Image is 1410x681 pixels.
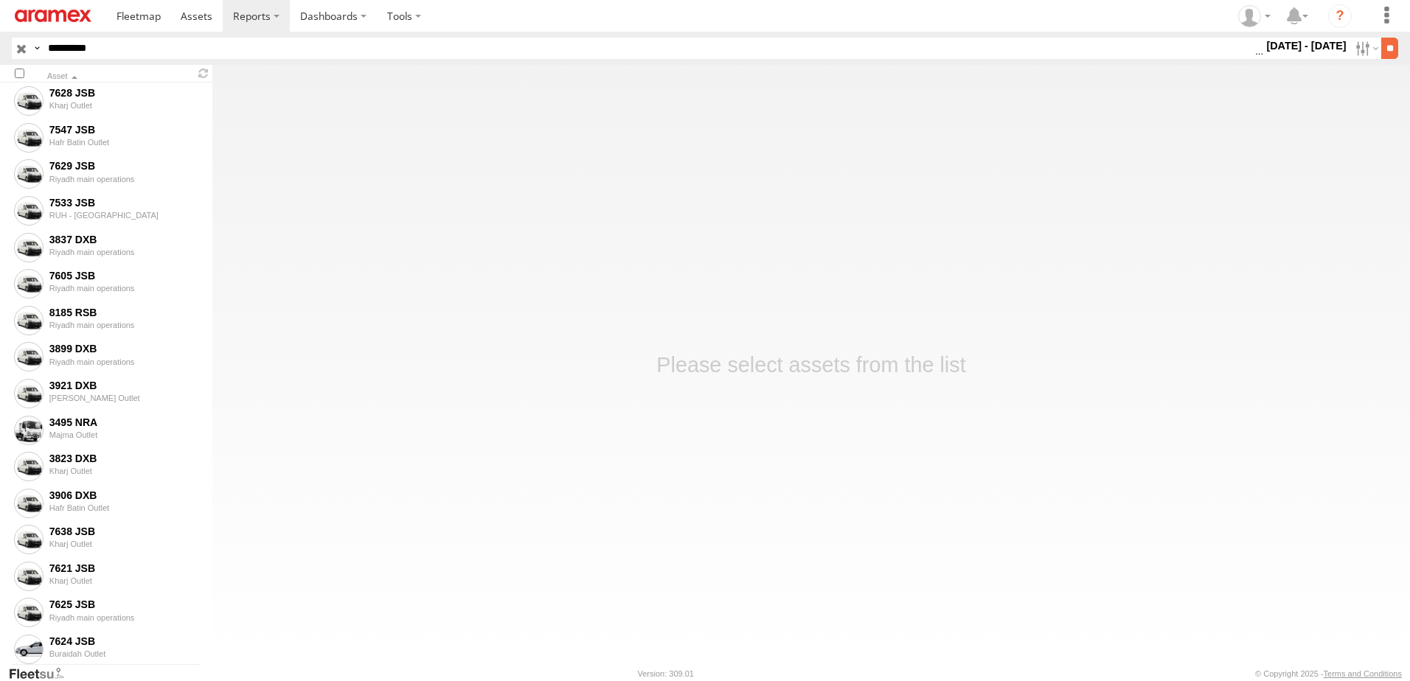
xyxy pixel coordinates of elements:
div: Buraidah Outlet [49,649,198,658]
label: Search Query [31,38,43,59]
div: Hafr Batin Outlet [49,138,198,147]
div: Kharj Outlet [49,539,198,548]
div: 7605 JSB - [49,269,198,282]
div: Riyadh main operations [49,321,198,329]
i: ? [1328,4,1352,28]
div: Riyadh main operations [49,248,198,256]
div: © Copyright 2025 - [1255,669,1402,678]
div: Riyadh main operations [49,613,198,622]
div: [PERSON_NAME] Outlet [49,394,198,402]
div: 3837 DXB - [49,233,198,246]
div: Riyadh main operations [49,175,198,184]
div: 3823 DXB - [49,452,198,465]
div: 7628 JSB - [49,86,198,99]
div: 7621 JSB - [49,562,198,575]
div: 3906 DXB - [49,489,198,502]
div: 8185 RSB - [49,306,198,319]
div: 3495 NRA - [49,416,198,429]
div: 3921 DXB - [49,379,198,392]
div: 7547 JSB - [49,123,198,136]
div: Kharj Outlet [49,467,198,475]
div: 7624 JSB - [49,635,198,648]
div: Riyadh main operations [49,357,198,366]
div: 7533 JSB - [49,196,198,209]
label: Search Filter Options [1350,38,1381,59]
div: Hafr Batin Outlet [49,503,198,512]
div: Click to Sort [47,73,189,80]
div: 7625 JSB - [49,598,198,611]
div: 3899 DXB - [49,342,198,355]
div: Fatimah Alqatari [1233,5,1276,27]
div: Majma Outlet [49,430,198,439]
div: Version: 309.01 [638,669,694,678]
div: Kharj Outlet [49,576,198,585]
label: [DATE] - [DATE] [1263,38,1350,54]
a: Visit our Website [8,666,76,681]
div: 7629 JSB - [49,159,198,172]
div: Riyadh main operations [49,284,198,293]
div: RUH - [GEOGRAPHIC_DATA] [49,211,198,220]
span: Refresh [195,66,212,80]
a: Terms and Conditions [1324,669,1402,678]
div: Kharj Outlet [49,101,198,110]
img: aramex-logo.svg [15,10,91,22]
div: 7638 JSB - [49,525,198,538]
